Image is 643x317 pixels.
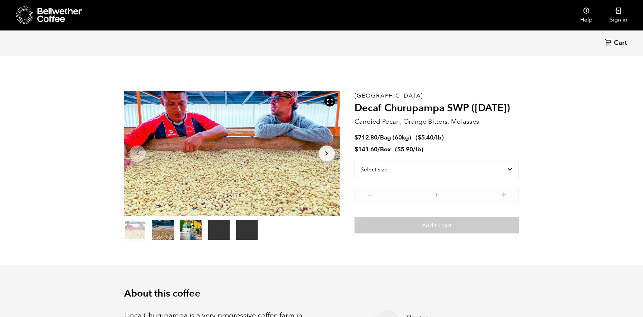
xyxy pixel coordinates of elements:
[355,133,377,142] bdi: 712.80
[377,145,380,153] span: /
[413,145,421,153] span: /lb
[355,117,519,127] p: Candied Pecan, Orange Bitters, Molasses
[397,145,401,153] span: $
[355,133,358,142] span: $
[124,288,519,299] h2: About this coffee
[418,133,433,142] bdi: 5.40
[377,133,380,142] span: /
[418,133,421,142] span: $
[236,220,258,240] video: Your browser does not support the video tag.
[365,190,374,198] button: -
[208,220,230,240] video: Your browser does not support the video tag.
[416,133,444,142] span: ( )
[380,133,411,142] span: Bag (60kg)
[397,145,413,153] bdi: 5.90
[605,38,629,48] a: Cart
[499,190,508,198] button: +
[355,102,519,114] h2: Decaf Churupampa SWP ([DATE])
[433,133,442,142] span: /lb
[395,145,423,153] span: ( )
[380,145,391,153] span: Box
[355,145,377,153] bdi: 141.60
[614,39,627,47] span: Cart
[355,217,519,233] button: Add to cart
[355,145,358,153] span: $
